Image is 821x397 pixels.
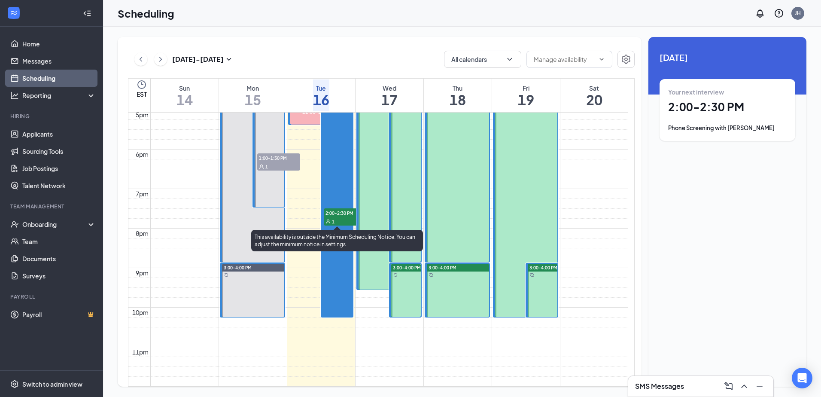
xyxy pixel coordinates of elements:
[172,55,224,64] h3: [DATE] - [DATE]
[131,347,150,357] div: 11pm
[10,380,19,388] svg: Settings
[505,55,514,64] svg: ChevronDown
[529,265,557,271] span: 3:00-4:00 PM
[795,9,801,17] div: JH
[380,79,399,112] a: September 17, 2025
[265,164,268,170] span: 1
[668,88,787,96] div: Your next interview
[154,53,167,66] button: ChevronRight
[755,8,765,18] svg: Notifications
[22,177,96,194] a: Talent Network
[131,308,150,317] div: 10pm
[22,220,88,229] div: Onboarding
[381,84,398,92] div: Wed
[311,79,331,112] a: September 16, 2025
[10,203,94,210] div: Team Management
[393,265,421,271] span: 3:00-4:00 PM
[118,6,174,21] h1: Scheduling
[134,229,150,238] div: 8pm
[774,8,784,18] svg: QuestionInfo
[448,79,468,112] a: September 18, 2025
[22,250,96,267] a: Documents
[429,265,456,271] span: 3:00-4:00 PM
[22,143,96,160] a: Sourcing Tools
[516,79,536,112] a: September 19, 2025
[22,52,96,70] a: Messages
[444,51,521,68] button: All calendarsChevronDown
[176,84,193,92] div: Sun
[668,124,787,132] div: Phone Screening with [PERSON_NAME]
[534,55,595,64] input: Manage availability
[134,53,147,66] button: ChevronLeft
[381,92,398,107] h1: 17
[22,160,96,177] a: Job Postings
[724,381,734,391] svg: ComposeMessage
[660,51,795,64] span: [DATE]
[598,56,605,63] svg: ChevronDown
[739,381,749,391] svg: ChevronUp
[584,79,604,112] a: September 20, 2025
[83,9,91,18] svg: Collapse
[137,79,147,90] svg: Clock
[137,54,145,64] svg: ChevronLeft
[134,110,150,119] div: 5pm
[753,379,766,393] button: Minimize
[518,92,534,107] h1: 19
[621,54,631,64] svg: Settings
[668,100,787,114] h1: 2:00 - 2:30 PM
[429,273,433,277] svg: Sync
[22,35,96,52] a: Home
[10,293,94,300] div: Payroll
[617,51,635,68] button: Settings
[792,368,812,388] div: Open Intercom Messenger
[325,219,331,224] svg: User
[22,267,96,284] a: Surveys
[393,273,398,277] svg: Sync
[22,125,96,143] a: Applicants
[251,230,423,251] div: This availability is outside the Minimum Scheduling Notice. You can adjust the minimum notice in ...
[224,54,234,64] svg: SmallChevronDown
[754,381,765,391] svg: Minimize
[737,379,751,393] button: ChevronUp
[156,54,165,64] svg: ChevronRight
[245,84,261,92] div: Mon
[22,91,96,100] div: Reporting
[313,84,329,92] div: Tue
[134,150,150,159] div: 6pm
[22,233,96,250] a: Team
[243,79,263,112] a: September 15, 2025
[22,380,82,388] div: Switch to admin view
[10,113,94,120] div: Hiring
[257,153,300,162] span: 1:00-1:30 PM
[313,92,329,107] h1: 16
[224,265,252,271] span: 3:00-4:00 PM
[134,268,150,278] div: 9pm
[245,92,261,107] h1: 15
[722,379,736,393] button: ComposeMessage
[586,92,602,107] h1: 20
[635,382,684,391] h3: SMS Messages
[332,219,334,225] span: 1
[324,208,367,217] span: 2:00-2:30 PM
[450,92,466,107] h1: 18
[224,273,228,277] svg: Sync
[22,70,96,87] a: Scheduling
[518,84,534,92] div: Fri
[22,306,96,323] a: PayrollCrown
[176,92,193,107] h1: 14
[10,91,19,100] svg: Analysis
[9,9,18,17] svg: WorkstreamLogo
[530,273,534,277] svg: Sync
[137,90,147,98] span: EST
[586,84,602,92] div: Sat
[10,220,19,229] svg: UserCheck
[134,189,150,198] div: 7pm
[450,84,466,92] div: Thu
[175,79,195,112] a: September 14, 2025
[259,164,264,169] svg: User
